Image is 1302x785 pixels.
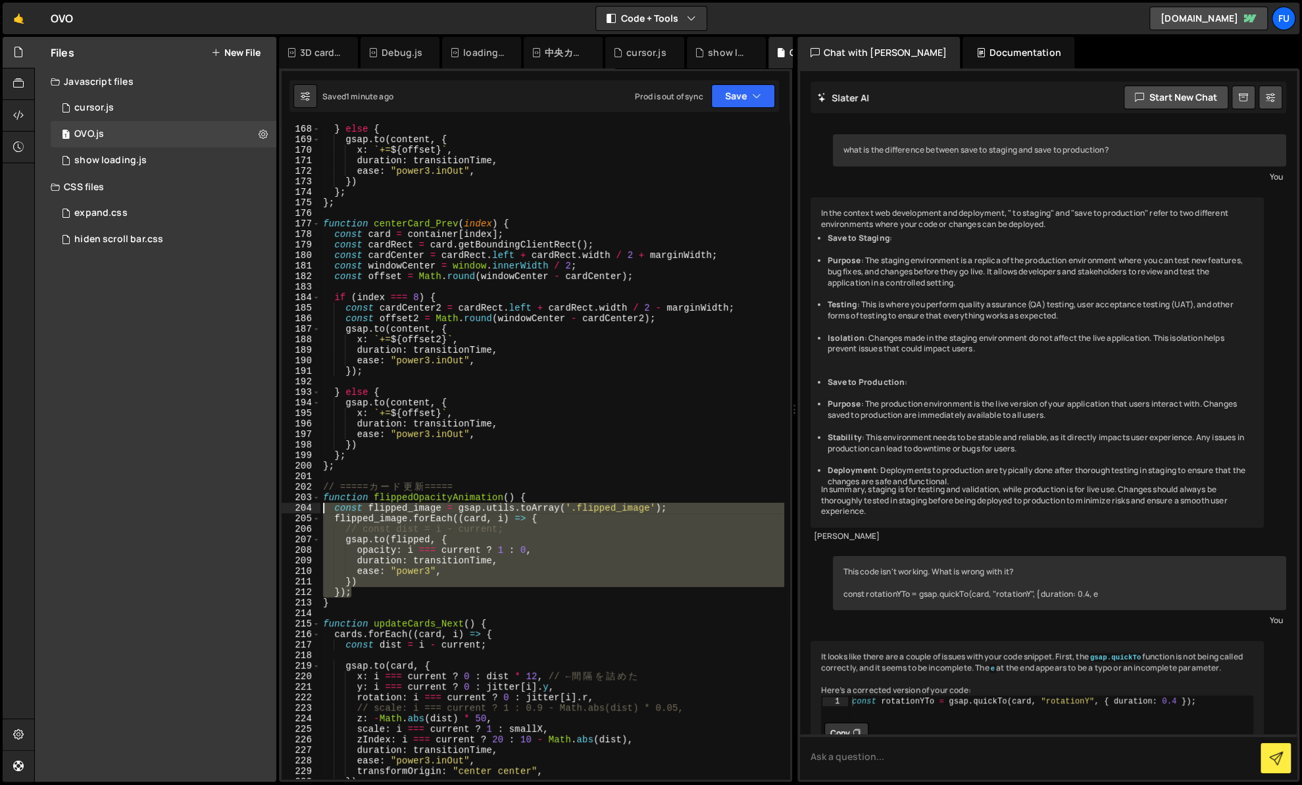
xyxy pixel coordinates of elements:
div: 中央カードゆらゆら.js [545,46,587,59]
h2: Slater AI [817,91,870,104]
div: OVO [51,11,73,26]
div: cursor.js [74,102,114,114]
div: 226 [282,734,320,745]
li: : Changes made in the staging environment do not affect the live application. This isolation help... [828,333,1254,355]
code: gsap.quickTo [1089,653,1143,662]
div: 175 [282,197,320,208]
button: Copy [824,722,868,744]
div: Debug.js [382,46,422,59]
div: You [836,613,1284,627]
div: 209 [282,555,320,566]
div: 198 [282,440,320,450]
button: Save [711,84,775,108]
div: 184 [282,292,320,303]
div: 192 [282,376,320,387]
div: 188 [282,334,320,345]
div: 214 [282,608,320,619]
div: 172 [282,166,320,176]
div: 193 [282,387,320,397]
div: 17267/47820.css [51,200,276,226]
div: 17267/47848.js [51,121,276,147]
div: 182 [282,271,320,282]
div: 223 [282,703,320,713]
div: 203 [282,492,320,503]
button: Code + Tools [596,7,707,30]
div: 183 [282,282,320,292]
div: 17267/48011.js [51,147,276,174]
div: show loading.js [708,46,750,59]
button: New File [211,47,261,58]
div: 197 [282,429,320,440]
div: 224 [282,713,320,724]
div: 215 [282,619,320,629]
div: 213 [282,597,320,608]
div: 179 [282,240,320,250]
a: [DOMAIN_NAME] [1149,7,1268,30]
a: 🤙 [3,3,35,34]
div: loadingPage.js [463,46,505,59]
div: 205 [282,513,320,524]
div: 195 [282,408,320,418]
div: 187 [282,324,320,334]
div: 178 [282,229,320,240]
div: 219 [282,661,320,671]
div: Documentation [963,37,1074,68]
div: 228 [282,755,320,766]
div: 171 [282,155,320,166]
div: 216 [282,629,320,640]
strong: Purpose [828,255,861,266]
div: 189 [282,345,320,355]
h2: Files [51,45,74,60]
li: : This is where you perform quality assurance (QA) testing, user acceptance testing (UAT), and ot... [828,299,1254,322]
strong: Testing [828,299,857,310]
div: 194 [282,397,320,408]
div: 221 [282,682,320,692]
strong: Save to Production [828,376,905,388]
strong: Deployment [828,465,877,476]
div: 191 [282,366,320,376]
div: 211 [282,576,320,587]
div: 3D card.js [300,46,342,59]
div: 207 [282,534,320,545]
div: 181 [282,261,320,271]
div: 173 [282,176,320,187]
li: : Deployments to production are typically done after thorough testing in staging to ensure that t... [828,465,1254,488]
div: CSS files [35,174,276,200]
div: 202 [282,482,320,492]
strong: Save to Staging [828,232,889,243]
div: 218 [282,650,320,661]
div: 1 [822,697,848,706]
button: Start new chat [1124,86,1228,109]
a: Fu [1272,7,1295,30]
div: 222 [282,692,320,703]
div: 210 [282,566,320,576]
div: 17267/48012.js [51,95,276,121]
strong: Purpose [828,398,861,409]
div: 196 [282,418,320,429]
strong: Isolation [828,332,864,343]
strong: Stability [828,432,862,443]
div: 199 [282,450,320,461]
div: 225 [282,724,320,734]
li: : [828,377,1254,388]
div: OVO.js [74,128,104,140]
div: OVO.js [789,46,819,59]
div: Chat with [PERSON_NAME] [797,37,961,68]
div: Saved [322,91,393,102]
div: 180 [282,250,320,261]
div: hiden scroll bar.css [74,234,163,245]
div: 176 [282,208,320,218]
div: 217 [282,640,320,650]
li: : This environment needs to be stable and reliable, as it directly impacts user experience. Any i... [828,432,1254,455]
div: show loading.js [74,155,147,166]
div: [PERSON_NAME] [814,531,1261,542]
div: 174 [282,187,320,197]
div: 17267/47816.css [51,226,276,253]
div: 170 [282,145,320,155]
div: 227 [282,745,320,755]
div: 208 [282,545,320,555]
div: cursor.js [626,46,666,59]
div: Prod is out of sync [634,91,703,102]
div: 201 [282,471,320,482]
